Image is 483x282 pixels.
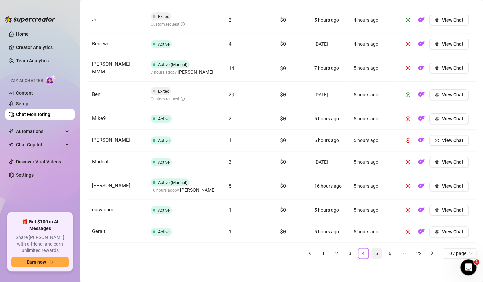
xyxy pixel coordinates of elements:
a: 3 [345,248,355,258]
li: 5 [371,248,382,259]
span: right [430,251,434,255]
span: eye [435,229,439,234]
td: 5 hours ago [309,130,348,151]
button: View Chat [429,113,469,124]
span: left [308,251,312,255]
span: View Chat [442,138,463,143]
span: Earn now [27,259,46,265]
span: pause-circle [406,184,410,188]
span: View Chat [442,207,463,213]
span: View Chat [442,116,463,121]
span: pause-circle [406,66,410,70]
a: OF [416,185,427,190]
button: OF [416,15,427,25]
a: OF [416,19,427,24]
span: Active (Manual) [158,180,188,185]
td: [DATE] [309,82,348,108]
img: OF [418,40,425,47]
a: Chat Monitoring [16,112,50,117]
span: ••• [398,248,409,259]
span: 1 [474,259,479,265]
span: $0 [280,206,286,213]
button: OF [416,63,427,73]
span: $0 [280,91,286,98]
td: 5 hours ago [348,108,397,130]
button: OF [416,89,427,100]
span: eye [435,208,439,212]
span: info-circle [181,97,185,101]
span: View Chat [442,159,463,165]
li: 3 [345,248,355,259]
a: 5 [372,248,382,258]
td: 5 hours ago [309,221,348,243]
td: 4 hours ago [348,33,397,55]
span: Exited [158,89,169,94]
span: View Chat [442,229,463,234]
span: 20 [229,91,234,98]
li: 2 [331,248,342,259]
td: 5 hours ago [309,7,348,33]
span: pause-circle [406,116,410,121]
span: $0 [280,40,286,47]
a: OF [416,67,427,72]
span: Active [158,116,170,121]
span: eye [435,116,439,121]
img: OF [418,206,425,213]
a: Setup [16,101,28,106]
span: Mike9 [92,115,106,121]
td: 5 hours ago [348,55,397,82]
a: Home [16,31,29,37]
img: OF [418,16,425,23]
img: OF [418,228,425,235]
li: 122 [411,248,424,259]
span: eye [435,66,439,70]
span: eye [435,184,439,188]
a: OF [416,139,427,144]
td: 5 hours ago [309,108,348,130]
button: View Chat [429,157,469,167]
a: 2 [332,248,342,258]
a: Creator Analytics [16,42,69,53]
td: 16 hours ago [309,173,348,199]
span: Custom request [151,97,185,101]
img: OF [418,182,425,189]
span: Jo [92,17,98,23]
li: 4 [358,248,369,259]
button: left [305,248,315,259]
span: Active [158,229,170,234]
button: View Chat [429,181,469,191]
a: Settings [16,172,34,178]
span: $0 [280,182,286,189]
button: View Chat [429,226,469,237]
span: Izzy AI Chatter [9,78,43,84]
button: View Chat [429,15,469,25]
span: Ben [92,91,100,97]
span: [PERSON_NAME] MMM [92,61,130,75]
a: 4 [358,248,368,258]
a: OF [416,93,427,99]
span: Automations [16,126,63,137]
button: View Chat [429,205,469,215]
span: View Chat [442,65,463,71]
button: Earn nowarrow-right [11,257,69,267]
a: OF [416,209,427,214]
span: 5 [229,182,232,189]
button: OF [416,135,427,146]
span: 7 hours ago by [151,70,213,75]
span: eye [435,42,439,46]
a: Discover Viral Videos [16,159,61,164]
iframe: Intercom live chat [460,259,476,275]
span: pause-circle [406,42,410,46]
span: 4 [229,40,232,47]
li: 1 [318,248,329,259]
img: OF [418,115,425,122]
td: 5 hours ago [348,173,397,199]
li: Next 5 Pages [398,248,409,259]
span: pause-circle [406,138,410,143]
span: Ben1wd [92,41,109,47]
span: play-circle [406,18,410,22]
span: 🎁 Get $100 in AI Messages [11,219,69,232]
span: $0 [280,228,286,235]
td: 4 hours ago [348,7,397,33]
span: Active [158,208,170,213]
